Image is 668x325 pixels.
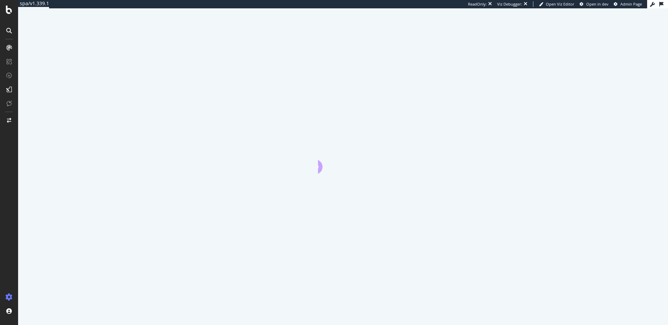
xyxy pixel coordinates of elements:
[620,1,642,7] span: Admin Page
[614,1,642,7] a: Admin Page
[546,1,574,7] span: Open Viz Editor
[539,1,574,7] a: Open Viz Editor
[497,1,522,7] div: Viz Debugger:
[586,1,609,7] span: Open in dev
[580,1,609,7] a: Open in dev
[468,1,487,7] div: ReadOnly:
[318,149,368,174] div: animation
